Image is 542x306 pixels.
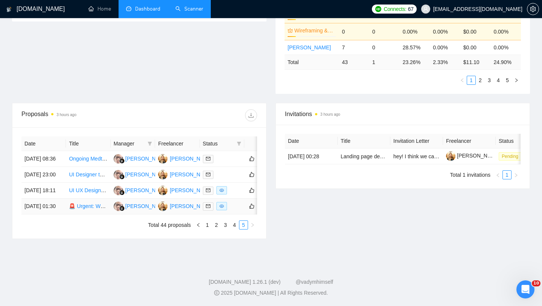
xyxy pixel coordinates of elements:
[155,136,199,151] th: Freelancer
[499,153,524,159] a: Pending
[430,23,460,40] td: 0.00%
[499,152,521,161] span: Pending
[114,171,169,177] a: HH[PERSON_NAME]
[400,40,430,55] td: 28.57%
[369,55,400,69] td: 1
[209,279,281,285] a: [DOMAIN_NAME] 1.26.1 (dev)
[219,204,224,208] span: eye
[69,156,162,162] a: Ongoing Medtech UX UI design support
[338,134,390,148] th: Title
[338,148,390,164] td: Landing page designer (for saas/digital products)
[285,109,521,119] span: Invitations
[66,183,110,199] td: UI UX Designer for Dashboar
[446,153,500,159] a: [PERSON_NAME]
[494,76,503,85] li: 4
[285,148,338,164] td: [DATE] 00:28
[214,290,219,295] span: copyright
[285,55,339,69] td: Total
[516,280,534,298] iframe: Intercom live chat
[239,221,248,229] a: 5
[400,23,430,40] td: 0.00%
[66,151,110,167] td: Ongoing Medtech UX UI design support
[237,141,241,146] span: filter
[446,151,455,161] img: c1VvKIttGVViXNJL2ESZaUf3zaf4LsFQKa-J0jOo-moCuMrl1Xwh1qxgsHaISjvPQe
[430,55,460,69] td: 2.33 %
[458,76,467,85] button: left
[125,155,169,163] div: [PERSON_NAME]
[221,220,230,229] li: 3
[21,183,66,199] td: [DATE] 18:11
[460,40,491,55] td: $0.00
[239,220,248,229] li: 5
[408,5,414,13] span: 67
[460,55,491,69] td: $ 11.10
[21,109,139,121] div: Proposals
[114,203,169,209] a: HH[PERSON_NAME]
[503,76,512,85] li: 5
[148,220,191,229] li: Total 44 proposals
[69,203,260,209] a: 🚨 Urgent: Website Redesign Audit (Figma) — Real Estate Wholesaling Specialist
[196,223,201,227] span: left
[249,203,254,209] span: like
[339,23,369,40] td: 0
[114,139,145,148] span: Manager
[512,76,521,85] button: right
[384,5,406,13] span: Connects:
[248,220,257,229] button: right
[341,153,455,159] a: Landing page designer (for saas/digital products)
[206,156,210,161] span: mail
[249,187,254,193] span: like
[460,23,491,40] td: $0.00
[247,202,256,211] button: like
[288,28,293,33] span: crown
[158,186,167,195] img: VP
[490,40,521,55] td: 0.00%
[512,170,521,179] button: right
[221,221,230,229] a: 3
[219,188,224,193] span: eye
[490,55,521,69] td: 24.90 %
[320,112,340,116] time: 3 hours ago
[66,136,110,151] th: Title
[245,109,257,121] button: download
[285,134,338,148] th: Date
[114,154,123,164] img: HH
[460,78,464,83] span: left
[21,199,66,214] td: [DATE] 01:30
[119,158,125,164] img: gigradar-bm.png
[56,113,76,117] time: 3 hours ago
[158,203,213,209] a: VP[PERSON_NAME]
[66,167,110,183] td: UI Designer to rescale &amp; polish existing design, convert from Sketch into Figma
[66,199,110,214] td: 🚨 Urgent: Website Redesign Audit (Figma) — Real Estate Wholesaling Specialist
[6,3,12,15] img: logo
[502,170,512,179] li: 1
[485,76,493,84] a: 3
[21,136,66,151] th: Date
[375,6,381,12] img: upwork-logo.png
[390,134,443,148] th: Invitation Letter
[245,112,257,118] span: download
[503,171,511,179] a: 1
[158,155,213,161] a: VP[PERSON_NAME]
[114,170,123,179] img: HH
[203,220,212,229] li: 1
[369,23,400,40] td: 0
[400,55,430,69] td: 23.26 %
[158,170,167,179] img: VP
[430,40,460,55] td: 0.00%
[126,6,131,11] span: dashboard
[114,187,169,193] a: HH[PERSON_NAME]
[21,167,66,183] td: [DATE] 23:00
[512,76,521,85] li: Next Page
[175,6,203,12] a: searchScanner
[206,204,210,208] span: mail
[476,76,485,85] li: 2
[503,76,512,84] a: 5
[294,26,334,35] a: Wireframing & UX Prototype (without budget)
[6,289,536,297] div: 2025 [DOMAIN_NAME] | All Rights Reserved.
[114,202,123,211] img: HH
[247,154,256,163] button: like
[69,187,137,193] a: UI UX Designer for Dashboar
[212,220,221,229] li: 2
[450,170,490,179] li: Total 1 invitations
